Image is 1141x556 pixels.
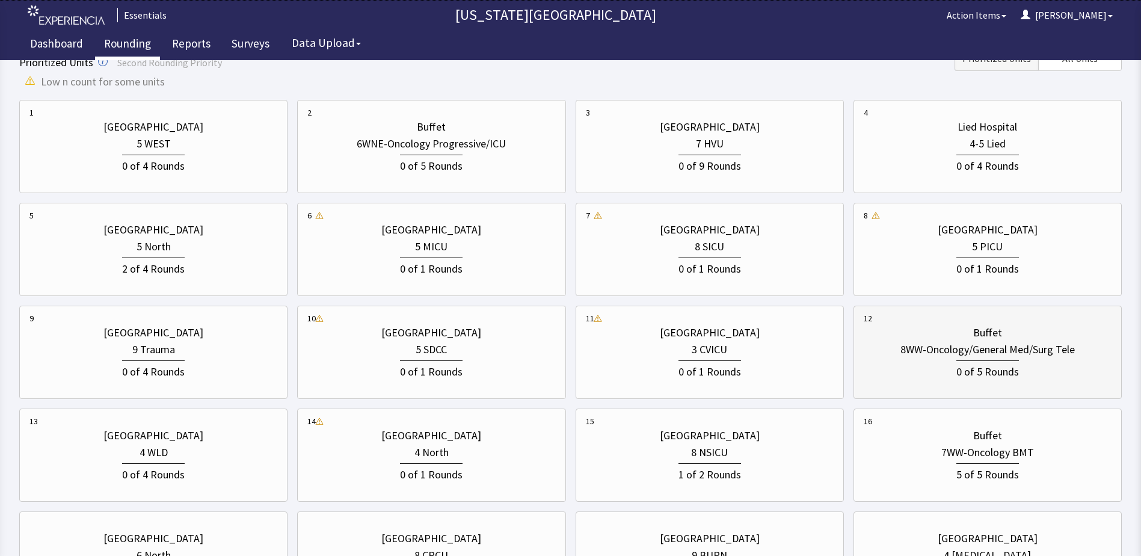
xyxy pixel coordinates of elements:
[692,341,727,358] div: 3 CVICU
[660,221,760,238] div: [GEOGRAPHIC_DATA]
[381,221,481,238] div: [GEOGRAPHIC_DATA]
[122,360,185,380] div: 0 of 4 Rounds
[117,57,222,69] span: Second Rounding Priority
[29,107,34,119] div: 1
[940,3,1013,27] button: Action Items
[691,444,728,461] div: 8 NSICU
[956,360,1019,380] div: 0 of 5 Rounds
[415,238,447,255] div: 5 MICU
[28,5,105,25] img: experiencia_logo.png
[660,324,760,341] div: [GEOGRAPHIC_DATA]
[400,258,463,277] div: 0 of 1 Rounds
[941,444,1034,461] div: 7WW-Oncology BMT
[381,530,481,547] div: [GEOGRAPHIC_DATA]
[400,155,463,175] div: 0 of 5 Rounds
[586,312,594,324] div: 11
[678,463,741,483] div: 1 of 2 Rounds
[122,463,185,483] div: 0 of 4 Rounds
[1013,3,1120,27] button: [PERSON_NAME]
[958,119,1017,135] div: Lied Hospital
[29,209,34,221] div: 5
[586,209,590,221] div: 7
[695,238,724,255] div: 8 SICU
[122,155,185,175] div: 0 of 4 Rounds
[660,427,760,444] div: [GEOGRAPHIC_DATA]
[223,30,278,60] a: Surveys
[660,530,760,547] div: [GEOGRAPHIC_DATA]
[956,258,1019,277] div: 0 of 1 Rounds
[381,427,481,444] div: [GEOGRAPHIC_DATA]
[864,415,872,427] div: 16
[416,341,447,358] div: 5 SDCC
[307,107,312,119] div: 2
[19,55,93,69] span: Prioritized Units
[140,444,168,461] div: 4 WLD
[122,258,185,277] div: 2 of 4 Rounds
[696,135,724,152] div: 7 HVU
[586,415,594,427] div: 15
[381,324,481,341] div: [GEOGRAPHIC_DATA]
[357,135,506,152] div: 6WNE-Oncology Progressive/ICU
[103,324,203,341] div: [GEOGRAPHIC_DATA]
[660,119,760,135] div: [GEOGRAPHIC_DATA]
[938,221,1038,238] div: [GEOGRAPHIC_DATA]
[95,30,160,60] a: Rounding
[117,8,167,22] div: Essentials
[137,135,171,152] div: 5 WEST
[938,530,1038,547] div: [GEOGRAPHIC_DATA]
[400,360,463,380] div: 0 of 1 Rounds
[29,415,38,427] div: 13
[678,155,741,175] div: 0 of 9 Rounds
[956,155,1019,175] div: 0 of 4 Rounds
[973,427,1002,444] div: Buffet
[900,341,1075,358] div: 8WW-Oncology/General Med/Surg Tele
[970,135,1006,152] div: 4-5 Lied
[171,5,940,25] p: [US_STATE][GEOGRAPHIC_DATA]
[132,341,175,358] div: 9 Trauma
[973,324,1002,341] div: Buffet
[103,119,203,135] div: [GEOGRAPHIC_DATA]
[29,312,34,324] div: 9
[103,221,203,238] div: [GEOGRAPHIC_DATA]
[678,360,741,380] div: 0 of 1 Rounds
[972,238,1003,255] div: 5 PICU
[417,119,446,135] div: Buffet
[864,107,868,119] div: 4
[284,32,368,54] button: Data Upload
[21,30,92,60] a: Dashboard
[41,73,165,90] span: Low n count for some units
[307,209,312,221] div: 6
[307,415,316,427] div: 14
[864,209,868,221] div: 8
[163,30,220,60] a: Reports
[137,238,171,255] div: 5 North
[864,312,872,324] div: 12
[414,444,449,461] div: 4 North
[678,258,741,277] div: 0 of 1 Rounds
[586,107,590,119] div: 3
[400,463,463,483] div: 0 of 1 Rounds
[307,312,316,324] div: 10
[103,530,203,547] div: [GEOGRAPHIC_DATA]
[956,463,1019,483] div: 5 of 5 Rounds
[103,427,203,444] div: [GEOGRAPHIC_DATA]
